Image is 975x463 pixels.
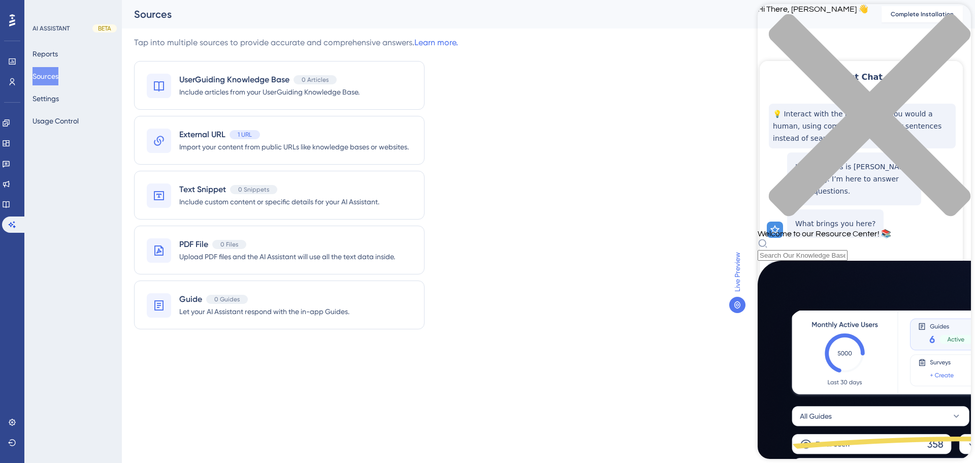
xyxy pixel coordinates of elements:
span: Let your AI Assistant respond with the in-app Guides. [179,305,349,318]
span: Need Help? [24,3,63,15]
button: Reports [32,45,58,63]
span: Include articles from your UserGuiding Knowledge Base. [179,86,360,98]
button: Settings [32,89,59,108]
button: Usage Control [32,112,79,130]
span: 0 Files [220,240,238,249]
span: 0 Guides [214,295,240,303]
span: Import your content from public URLs like knowledge bases or websites. [179,141,409,153]
span: 0 Snippets [238,186,269,194]
span: Include custom content or specific details for your AI Assistant. [179,196,379,208]
a: Learn more. [414,38,458,47]
span: 0 Articles [302,76,329,84]
textarea: AI Assistant Text Input [8,201,195,226]
p: What brings you here? [36,157,116,169]
p: Hi there! This is [PERSON_NAME] speaking. I’m here to answer your questions. [36,100,153,136]
span: Guide [179,293,202,305]
span: Live Preview [731,252,743,292]
span: External URL [179,129,225,141]
span: 1 URL [238,131,252,139]
div: AI ASSISTANT [32,24,70,33]
button: Sources [32,67,58,85]
span: Test Chat [24,10,179,22]
div: Send Message [177,208,187,219]
span: Powered by UserGuiding [62,237,150,249]
span: UserGuiding Knowledge Base [179,74,289,86]
img: launcher-image-alternative-text [3,6,21,24]
span: 💡 Interact with the assistant as you would a human, using complete questions or sentences instead... [13,47,192,83]
div: Sources [134,7,856,21]
span: Text Snippet [179,183,226,196]
div: Tap into multiple sources to provide accurate and comprehensive answers. [134,37,458,49]
span: PDF File [179,238,208,251]
div: BETA [92,24,117,33]
span: Upload PDF files and the AI Assistant will use all the text data inside. [179,251,395,263]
